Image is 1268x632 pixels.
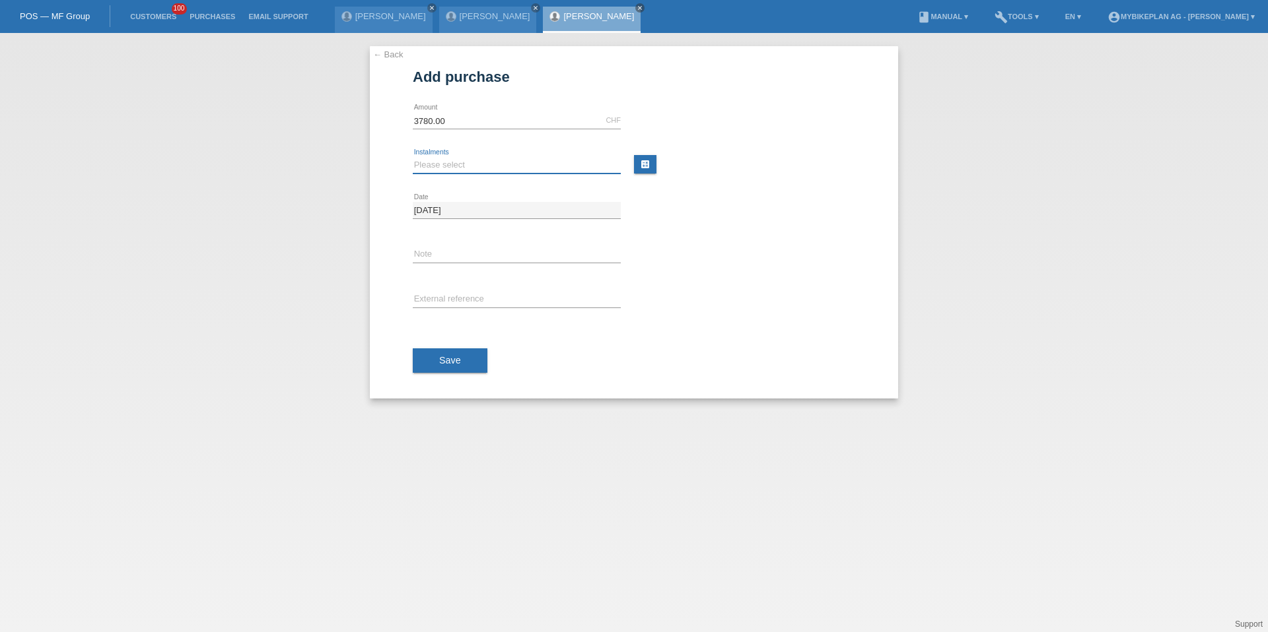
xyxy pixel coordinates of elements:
a: [PERSON_NAME] [460,11,530,21]
a: Customers [123,13,183,20]
a: Support [1235,619,1263,629]
i: close [637,5,643,11]
div: CHF [606,116,621,124]
i: book [917,11,931,24]
i: build [995,11,1008,24]
i: close [532,5,539,11]
h1: Add purchase [413,69,855,85]
a: POS — MF Group [20,11,90,21]
a: close [427,3,437,13]
button: Save [413,348,487,373]
a: Purchases [183,13,242,20]
a: account_circleMybikeplan AG - [PERSON_NAME] ▾ [1101,13,1261,20]
a: bookManual ▾ [911,13,975,20]
i: calculate [640,159,651,170]
a: buildTools ▾ [988,13,1045,20]
a: calculate [634,155,656,174]
a: [PERSON_NAME] [563,11,634,21]
a: EN ▾ [1059,13,1088,20]
a: ← Back [373,49,404,59]
a: [PERSON_NAME] [355,11,426,21]
a: Email Support [242,13,314,20]
span: Save [439,355,461,365]
span: 100 [172,3,188,15]
a: close [635,3,645,13]
a: close [531,3,540,13]
i: account_circle [1108,11,1121,24]
i: close [429,5,435,11]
